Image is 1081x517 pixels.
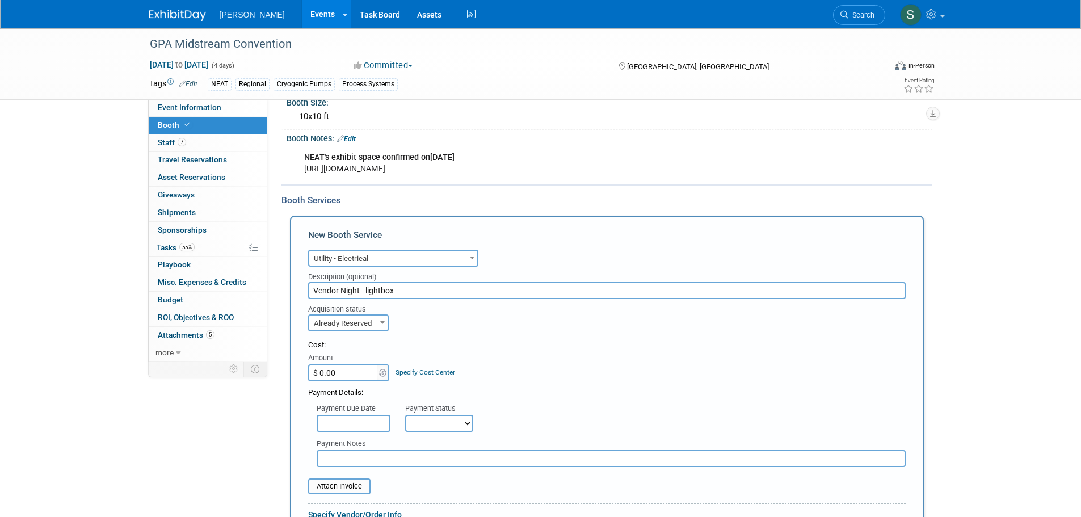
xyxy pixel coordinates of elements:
[158,190,195,199] span: Giveaways
[317,403,388,415] div: Payment Due Date
[900,4,922,26] img: Skye Tuinei
[149,60,209,70] span: [DATE] [DATE]
[149,344,267,362] a: more
[149,274,267,291] a: Misc. Expenses & Credits
[149,10,206,21] img: ExhibitDay
[158,173,225,182] span: Asset Reservations
[317,439,906,450] div: Payment Notes
[308,314,389,331] span: Already Reserved
[287,94,932,108] div: Booth Size:
[149,309,267,326] a: ROI, Objectives & ROO
[287,130,932,145] div: Booth Notes:
[350,60,417,72] button: Committed
[308,381,906,398] div: Payment Details:
[149,99,267,116] a: Event Information
[149,169,267,186] a: Asset Reservations
[908,61,935,70] div: In-Person
[158,120,192,129] span: Booth
[149,222,267,239] a: Sponsorships
[149,204,267,221] a: Shipments
[405,403,481,415] div: Payment Status
[274,78,335,90] div: Cryogenic Pumps
[158,260,191,269] span: Playbook
[149,152,267,169] a: Travel Reservations
[184,121,190,128] i: Booth reservation complete
[158,225,207,234] span: Sponsorships
[627,62,769,71] span: [GEOGRAPHIC_DATA], [GEOGRAPHIC_DATA]
[6,5,583,15] body: Rich Text Area. Press ALT-0 for help.
[308,267,906,282] div: Description (optional)
[158,313,234,322] span: ROI, Objectives & ROO
[243,362,267,376] td: Toggle Event Tabs
[157,243,195,252] span: Tasks
[149,327,267,344] a: Attachments5
[158,208,196,217] span: Shipments
[309,251,477,267] span: Utility - Electrical
[149,239,267,257] a: Tasks55%
[146,34,868,54] div: GPA Midstream Convention
[296,146,807,180] div: [URL][DOMAIN_NAME]
[309,316,388,331] span: Already Reserved
[295,108,924,125] div: 10x10 ft
[158,278,246,287] span: Misc. Expenses & Credits
[179,243,195,251] span: 55%
[179,80,197,88] a: Edit
[149,292,267,309] a: Budget
[308,229,906,247] div: New Booth Service
[155,348,174,357] span: more
[149,257,267,274] a: Playbook
[430,153,455,162] b: [DATE]
[895,61,906,70] img: Format-Inperson.png
[158,155,227,164] span: Travel Reservations
[339,78,398,90] div: Process Systems
[178,138,186,146] span: 7
[158,103,221,112] span: Event Information
[220,10,285,19] span: [PERSON_NAME]
[208,78,232,90] div: NEAT
[206,330,214,339] span: 5
[396,368,455,376] a: Specify Cost Center
[149,134,267,152] a: Staff7
[308,340,906,351] div: Cost:
[174,60,184,69] span: to
[903,78,934,83] div: Event Rating
[308,250,478,267] span: Utility - Electrical
[818,59,935,76] div: Event Format
[158,330,214,339] span: Attachments
[308,353,390,364] div: Amount
[308,299,394,314] div: Acquisition status
[304,153,430,162] b: NEAT's exhibit space confirmed on
[158,138,186,147] span: Staff
[149,78,197,91] td: Tags
[149,117,267,134] a: Booth
[848,11,874,19] span: Search
[337,135,356,143] a: Edit
[149,187,267,204] a: Giveaways
[158,295,183,304] span: Budget
[833,5,885,25] a: Search
[211,62,234,69] span: (4 days)
[235,78,270,90] div: Regional
[224,362,244,376] td: Personalize Event Tab Strip
[281,194,932,207] div: Booth Services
